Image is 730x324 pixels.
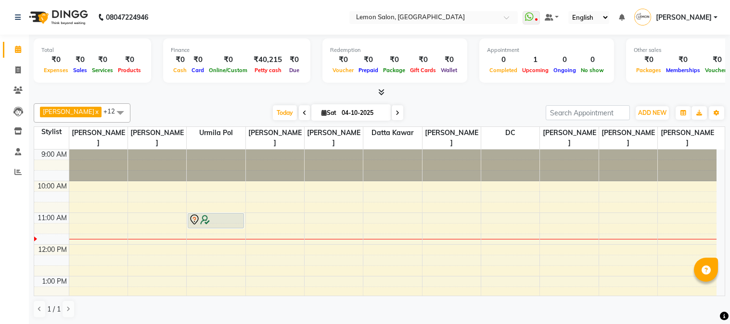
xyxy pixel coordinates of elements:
span: 1 / 1 [47,304,61,314]
span: Cash [171,67,189,74]
div: 11:00 AM [36,213,69,223]
div: Stylist [34,127,69,137]
span: [PERSON_NAME] [423,127,481,149]
div: ₹0 [189,54,206,65]
span: Sat [319,109,339,116]
span: Urmila Pol [187,127,245,139]
div: ₹0 [206,54,250,65]
div: ₹0 [71,54,90,65]
span: Today [273,105,297,120]
input: 2025-10-04 [339,106,387,120]
span: Expenses [41,67,71,74]
span: [PERSON_NAME] [305,127,363,149]
span: Services [90,67,115,74]
div: ₹0 [664,54,703,65]
div: ₹0 [90,54,115,65]
span: Wallet [438,67,460,74]
span: [PERSON_NAME] [540,127,598,149]
div: 0 [551,54,578,65]
span: Card [189,67,206,74]
span: [PERSON_NAME] [69,127,128,149]
div: ₹0 [41,54,71,65]
span: Memberships [664,67,703,74]
div: ₹0 [408,54,438,65]
span: Products [115,67,143,74]
div: 1:00 PM [40,276,69,287]
div: ₹0 [356,54,381,65]
div: [PERSON_NAME] [PERSON_NAME], TK01, 11:00 AM-11:30 AM, Rica Full Wax (FA, [GEOGRAPHIC_DATA], [GEOG... [188,213,243,228]
span: Upcoming [520,67,551,74]
span: Prepaid [356,67,381,74]
div: 12:00 PM [36,245,69,255]
div: ₹0 [381,54,408,65]
a: x [94,108,99,115]
span: Gift Cards [408,67,438,74]
button: ADD NEW [636,106,669,120]
span: Completed [487,67,520,74]
div: Total [41,46,143,54]
span: [PERSON_NAME] [599,127,657,149]
span: Online/Custom [206,67,250,74]
div: ₹0 [171,54,189,65]
iframe: chat widget [690,286,720,314]
div: 10:00 AM [36,181,69,191]
img: Sana Mansoori [634,9,651,25]
div: ₹0 [286,54,303,65]
span: Package [381,67,408,74]
div: 1 [520,54,551,65]
span: ADD NEW [638,109,666,116]
div: Redemption [330,46,460,54]
div: ₹0 [115,54,143,65]
span: [PERSON_NAME] [658,127,717,149]
span: +12 [103,107,122,115]
span: No show [578,67,606,74]
div: ₹40,215 [250,54,286,65]
div: ₹0 [330,54,356,65]
span: [PERSON_NAME] [43,108,94,115]
div: 9:00 AM [39,150,69,160]
span: Due [287,67,302,74]
div: ₹0 [634,54,664,65]
div: Appointment [487,46,606,54]
span: Datta Kawar [363,127,422,139]
b: 08047224946 [106,4,148,31]
div: 0 [487,54,520,65]
div: 0 [578,54,606,65]
input: Search Appointment [546,105,630,120]
div: Finance [171,46,303,54]
span: Sales [71,67,90,74]
img: logo [25,4,90,31]
div: ₹0 [438,54,460,65]
span: [PERSON_NAME] [128,127,186,149]
span: DC [481,127,539,139]
span: [PERSON_NAME] [656,12,712,23]
span: Packages [634,67,664,74]
span: Voucher [330,67,356,74]
span: Ongoing [551,67,578,74]
span: [PERSON_NAME] [246,127,304,149]
span: Petty cash [252,67,284,74]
